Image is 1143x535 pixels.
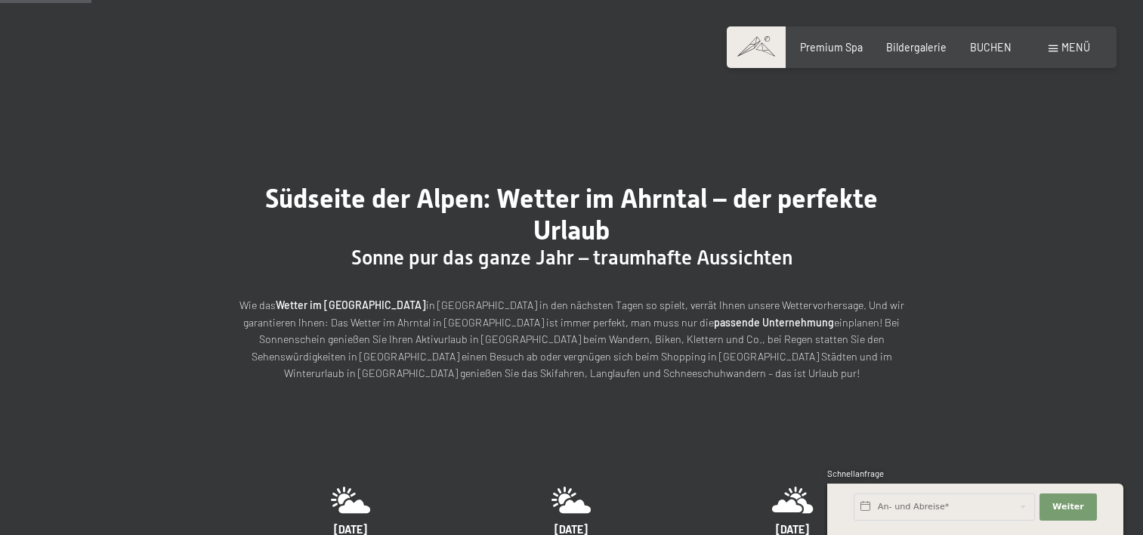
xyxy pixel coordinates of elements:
[714,316,834,329] strong: passende Unternehmung
[239,297,904,382] p: Wie das in [GEOGRAPHIC_DATA] in den nächsten Tagen so spielt, verrät Ihnen unsere Wettervorhersag...
[265,183,878,246] span: Südseite der Alpen: Wetter im Ahrntal – der perfekte Urlaub
[1052,501,1084,513] span: Weiter
[276,298,426,311] strong: Wetter im [GEOGRAPHIC_DATA]
[1040,493,1097,521] button: Weiter
[800,41,863,54] a: Premium Spa
[970,41,1012,54] a: BUCHEN
[351,246,792,269] span: Sonne pur das ganze Jahr – traumhafte Aussichten
[827,469,884,478] span: Schnellanfrage
[1061,41,1090,54] span: Menü
[886,41,947,54] a: Bildergalerie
